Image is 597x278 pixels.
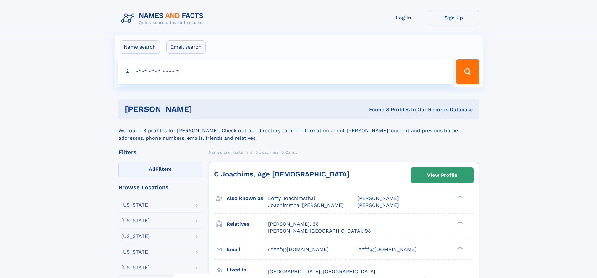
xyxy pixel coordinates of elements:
div: [US_STATE] [121,249,150,254]
input: search input [118,59,453,84]
a: [PERSON_NAME], 66 [268,221,319,228]
span: [PERSON_NAME] [357,202,399,208]
div: ❯ [456,220,463,224]
span: All [149,166,155,172]
a: View Profile [411,168,473,183]
a: Joachims [259,148,278,156]
a: [PERSON_NAME][GEOGRAPHIC_DATA], 98 [268,228,371,234]
a: Sign Up [429,10,479,25]
h3: Also known as [227,193,268,204]
div: [US_STATE] [121,234,150,239]
div: Found 8 Profiles In Our Records Database [280,106,473,113]
div: ❯ [456,195,463,199]
div: [US_STATE] [121,218,150,223]
h3: Relatives [227,219,268,229]
span: J [250,150,253,155]
label: Email search [166,40,206,54]
img: Logo Names and Facts [118,10,209,27]
a: Log In [379,10,429,25]
div: We found 8 profiles for [PERSON_NAME]. Check out our directory to find information about [PERSON_... [118,119,479,142]
span: Lotty Joachimsthal [268,195,315,201]
label: Name search [120,40,160,54]
a: Names and Facts [209,148,243,156]
h3: Lived in [227,265,268,275]
div: View Profile [427,168,457,182]
h1: [PERSON_NAME] [125,105,281,113]
div: Browse Locations [118,185,202,190]
span: Joachimsthal [PERSON_NAME] [268,202,344,208]
span: [PERSON_NAME] [357,195,399,201]
div: ❯ [456,246,463,250]
span: Candy [285,150,298,155]
a: C Joachims, Age [DEMOGRAPHIC_DATA] [214,170,349,178]
div: Filters [118,149,202,155]
div: [US_STATE] [121,265,150,270]
span: Joachims [259,150,278,155]
a: J [250,148,253,156]
span: [GEOGRAPHIC_DATA], [GEOGRAPHIC_DATA] [268,269,375,275]
h3: Email [227,244,268,255]
div: [US_STATE] [121,202,150,207]
label: Filters [118,162,202,177]
button: Search Button [456,59,479,84]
